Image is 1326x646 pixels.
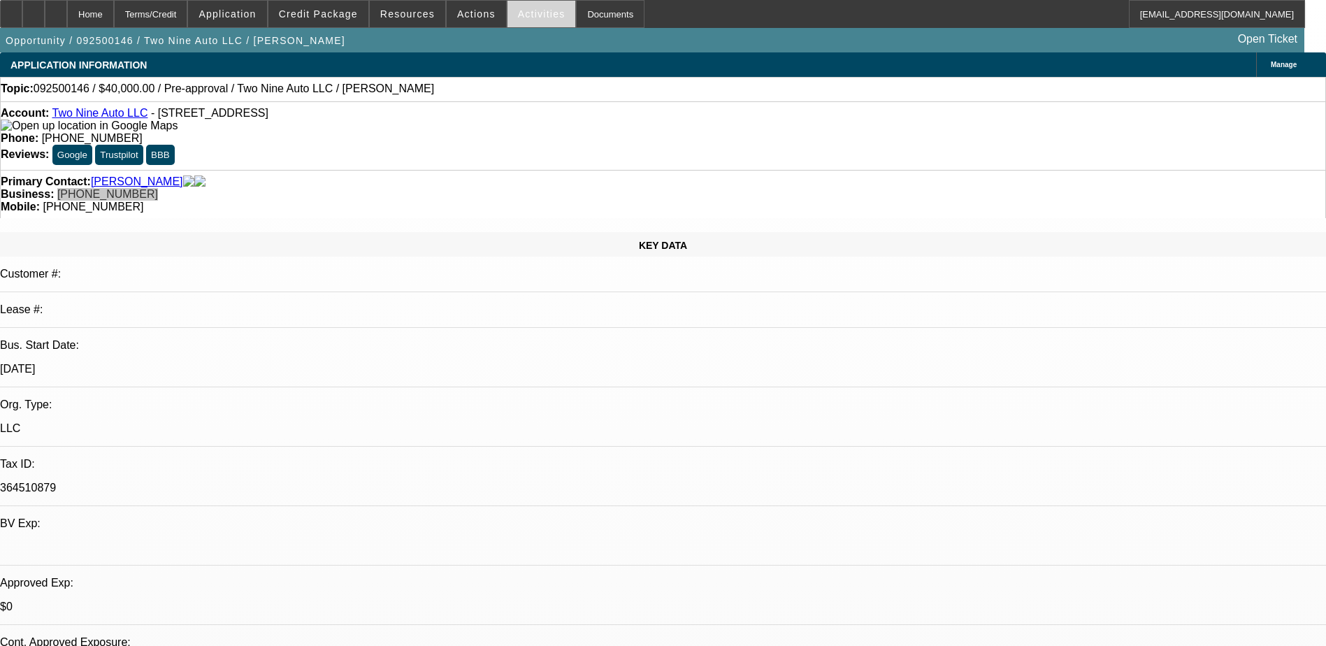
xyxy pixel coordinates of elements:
strong: Mobile: [1,201,40,213]
img: linkedin-icon.png [194,175,206,188]
span: Credit Package [279,8,358,20]
button: Activities [507,1,576,27]
span: Application [199,8,256,20]
span: APPLICATION INFORMATION [10,59,147,71]
strong: Reviews: [1,148,49,160]
button: Google [52,145,92,165]
button: Actions [447,1,506,27]
strong: Phone: [1,132,38,144]
strong: Topic: [1,82,34,95]
button: Credit Package [268,1,368,27]
span: [PHONE_NUMBER] [57,188,158,200]
button: Application [188,1,266,27]
span: [PHONE_NUMBER] [42,132,143,144]
button: Trustpilot [95,145,143,165]
span: Manage [1271,61,1297,69]
span: 092500146 / $40,000.00 / Pre-approval / Two Nine Auto LLC / [PERSON_NAME] [34,82,434,95]
span: KEY DATA [639,240,687,251]
span: Actions [457,8,496,20]
span: [PHONE_NUMBER] [43,201,143,213]
span: Opportunity / 092500146 / Two Nine Auto LLC / [PERSON_NAME] [6,35,345,46]
span: Activities [518,8,565,20]
strong: Business: [1,188,54,200]
button: BBB [146,145,175,165]
strong: Primary Contact: [1,175,91,188]
strong: Account: [1,107,49,119]
span: Resources [380,8,435,20]
img: Open up location in Google Maps [1,120,178,132]
img: facebook-icon.png [183,175,194,188]
a: Two Nine Auto LLC [52,107,147,119]
a: View Google Maps [1,120,178,131]
a: [PERSON_NAME] [91,175,183,188]
a: Open Ticket [1232,27,1303,51]
button: Resources [370,1,445,27]
span: - [STREET_ADDRESS] [151,107,268,119]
